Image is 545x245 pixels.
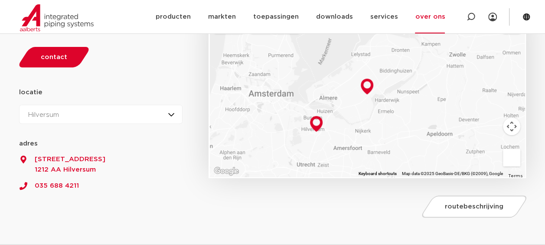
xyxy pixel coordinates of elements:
[41,54,67,60] span: contact
[28,112,59,118] span: Hilversum
[508,174,522,178] a: Terms (opens in new tab)
[503,149,520,166] button: Drag Pegman onto the map to open Street View
[401,171,503,176] span: Map data ©2025 GeoBasis-DE/BKG (©2009), Google
[212,166,241,177] a: Open this area in Google Maps (opens a new window)
[212,166,241,177] img: Google
[420,195,529,218] a: routebeschrijving
[16,47,91,67] a: contact
[445,203,503,210] span: routebeschrijving
[503,118,520,135] button: Map camera controls
[358,171,396,177] button: Keyboard shortcuts
[19,89,42,96] strong: locatie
